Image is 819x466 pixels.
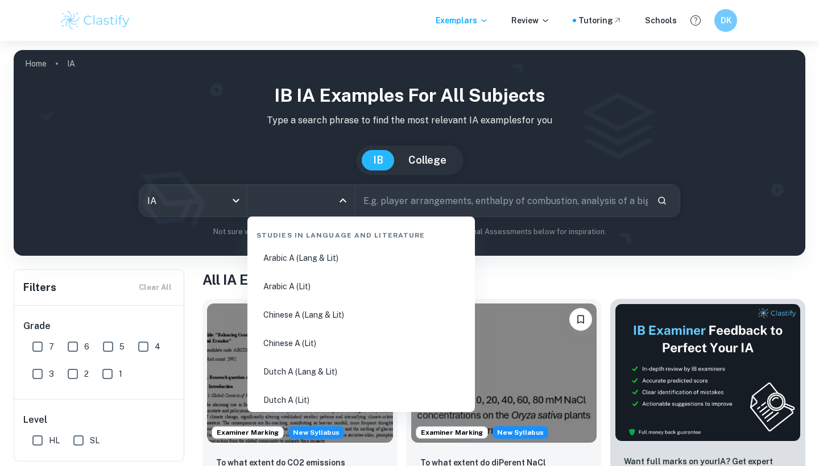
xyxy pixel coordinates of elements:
[23,319,176,333] h6: Grade
[569,308,592,331] button: Bookmark
[23,280,56,296] h6: Filters
[615,303,801,442] img: Thumbnail
[212,427,283,438] span: Examiner Marking
[411,303,597,443] img: ESS IA example thumbnail: To what extent do diPerent NaCl concentr
[202,269,805,290] h1: All IA Examples
[49,368,54,380] span: 3
[335,193,351,209] button: Close
[252,387,470,413] li: Dutch A (Lit)
[23,82,796,109] h1: IB IA examples for all subjects
[252,330,470,356] li: Chinese A (Lit)
[714,9,737,32] button: DK
[252,221,470,245] div: Studies in Language and Literature
[416,427,487,438] span: Examiner Marking
[686,11,705,30] button: Help and Feedback
[155,340,160,353] span: 4
[252,302,470,328] li: Chinese A (Lang & Lit)
[288,426,344,439] div: Starting from the May 2026 session, the ESS IA requirements have changed. We created this exempla...
[90,434,100,447] span: SL
[362,150,395,170] button: IB
[652,191,672,210] button: Search
[511,14,550,27] p: Review
[49,340,54,353] span: 7
[23,114,796,127] p: Type a search phrase to find the most relevant IA examples for you
[14,50,805,256] img: profile cover
[119,368,122,380] span: 1
[493,426,548,439] span: New Syllabus
[67,57,75,70] p: IA
[252,245,470,271] li: Arabic A (Lang & Lit)
[84,340,89,353] span: 6
[719,14,733,27] h6: DK
[119,340,125,353] span: 5
[59,9,131,32] img: Clastify logo
[493,426,548,439] div: Starting from the May 2026 session, the ESS IA requirements have changed. We created this exempla...
[23,413,176,427] h6: Level
[355,185,648,217] input: E.g. player arrangements, enthalpy of combustion, analysis of a big city...
[436,14,489,27] p: Exemplars
[288,426,344,439] span: New Syllabus
[25,56,47,72] a: Home
[578,14,622,27] a: Tutoring
[645,14,677,27] a: Schools
[139,185,247,217] div: IA
[49,434,60,447] span: HL
[84,368,89,380] span: 2
[207,303,393,443] img: ESS IA example thumbnail: To what extent do CO2 emissions contribu
[397,150,458,170] button: College
[252,359,470,385] li: Dutch A (Lang & Lit)
[252,273,470,299] li: Arabic A (Lit)
[23,226,796,238] p: Not sure what to search for? You can always look through our example Internal Assessments below f...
